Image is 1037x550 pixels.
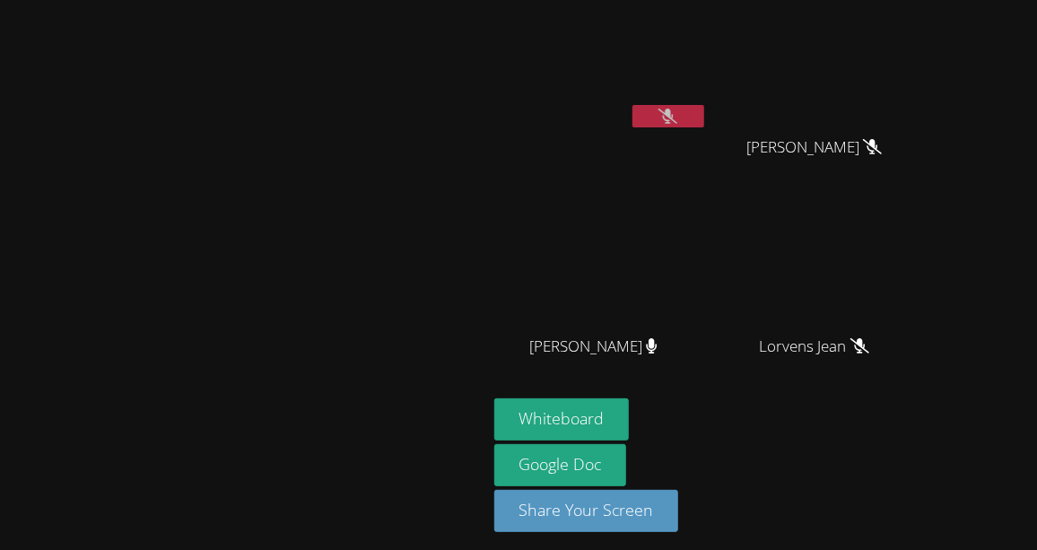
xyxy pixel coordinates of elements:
[746,135,882,161] span: [PERSON_NAME]
[494,398,630,441] button: Whiteboard
[760,334,869,360] span: Lorvens Jean
[494,490,679,532] button: Share Your Screen
[494,444,627,486] a: Google Doc
[529,334,658,360] span: [PERSON_NAME]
